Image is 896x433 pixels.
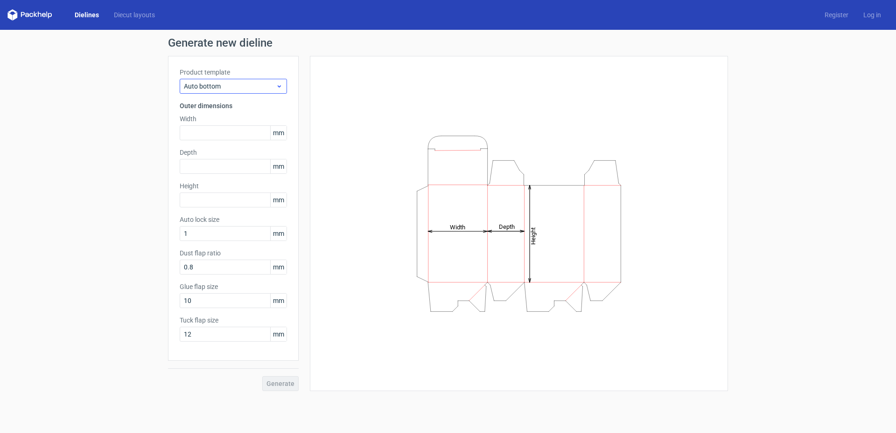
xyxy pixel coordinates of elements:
a: Diecut layouts [106,10,162,20]
label: Product template [180,68,287,77]
label: Height [180,181,287,191]
label: Width [180,114,287,124]
tspan: Width [450,223,465,230]
label: Dust flap ratio [180,248,287,258]
span: mm [270,193,287,207]
span: mm [270,327,287,341]
span: Auto bottom [184,82,276,91]
tspan: Height [530,227,537,244]
span: mm [270,260,287,274]
label: Glue flap size [180,282,287,291]
h1: Generate new dieline [168,37,728,48]
a: Log in [856,10,889,20]
label: Depth [180,148,287,157]
span: mm [270,126,287,140]
span: mm [270,159,287,173]
a: Register [817,10,856,20]
span: mm [270,227,287,241]
h3: Outer dimensions [180,101,287,110]
a: Dielines [67,10,106,20]
label: Tuck flap size [180,316,287,325]
tspan: Depth [499,223,515,230]
span: mm [270,294,287,308]
label: Auto lock size [180,215,287,224]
